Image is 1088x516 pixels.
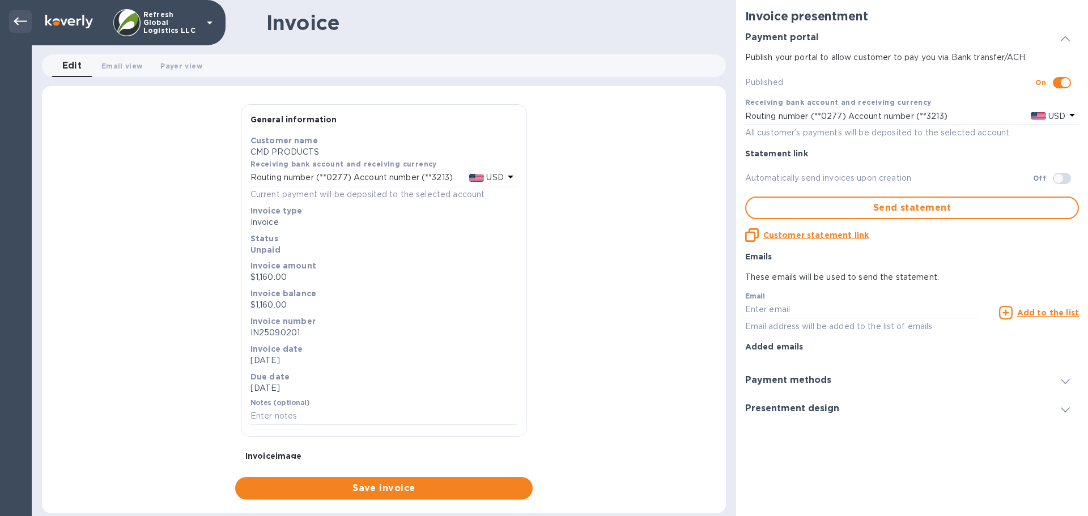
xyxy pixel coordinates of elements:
[101,60,142,72] span: Email view
[484,173,503,182] span: USD
[745,9,1079,23] h2: Invoice presentment
[250,400,310,407] label: Notes (optional)
[745,197,1079,219] button: Send statement
[45,15,93,28] img: Logo
[250,136,318,145] b: Customer name
[250,271,517,283] p: $1,160.00
[745,375,831,386] h3: Payment methods
[250,372,290,381] b: Due date
[745,76,1036,88] p: Published
[763,231,869,240] u: Customer statement link
[469,174,484,182] img: USD
[745,110,947,122] p: Routing number (**0277) Account number (**3213)
[250,355,517,366] p: [DATE]
[745,271,1079,283] p: These emails will be used to send the statement.
[250,327,517,339] p: IN25090201
[745,320,979,333] p: Email address will be added to the list of emails
[250,234,278,243] b: Status
[745,32,819,43] h3: Payment portal
[250,172,453,184] p: Routing number (**0277) Account number (**3213)
[745,127,1079,139] p: All customer’s payments will be deposited to the selected account
[745,148,1079,159] p: Statement link
[250,206,303,215] b: Invoice type
[266,11,339,35] h1: Invoice
[1031,112,1046,120] img: USD
[250,408,517,425] input: Enter notes
[244,481,524,495] span: Save invoice
[250,189,517,201] p: Current payment will be deposited to the selected account
[745,52,1079,63] p: Publish your portal to allow customer to pay you via Bank transfer/ACH.
[745,341,1079,352] p: Added emails
[250,160,437,168] b: Receiving bank account and receiving currency
[745,251,1079,262] p: Emails
[250,299,517,311] p: $1,160.00
[745,293,765,300] label: Email
[1046,112,1065,121] span: USD
[250,317,316,326] b: Invoice number
[250,261,316,270] b: Invoice amount
[250,344,303,353] b: Invoice date
[745,301,979,318] input: Enter email
[1035,78,1046,87] b: On
[755,201,1069,215] span: Send statement
[235,477,533,500] button: Save invoice
[250,216,517,228] p: Invoice
[62,58,82,74] span: Edit
[250,244,517,255] p: Unpaid
[1017,308,1079,317] u: Add to the list
[745,403,839,414] h3: Presentment design
[1033,174,1046,182] b: Off
[250,382,517,394] p: [DATE]
[745,172,1033,184] p: Automatically send invoices upon creation
[250,146,517,158] p: CMD PRODUCTS
[160,60,202,72] span: Payer view
[250,289,316,298] b: Invoice balance
[250,115,337,124] b: General information
[745,98,932,106] b: Receiving bank account and receiving currency
[143,11,200,35] p: Refresh Global Logistics LLC
[245,450,522,462] p: Invoice image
